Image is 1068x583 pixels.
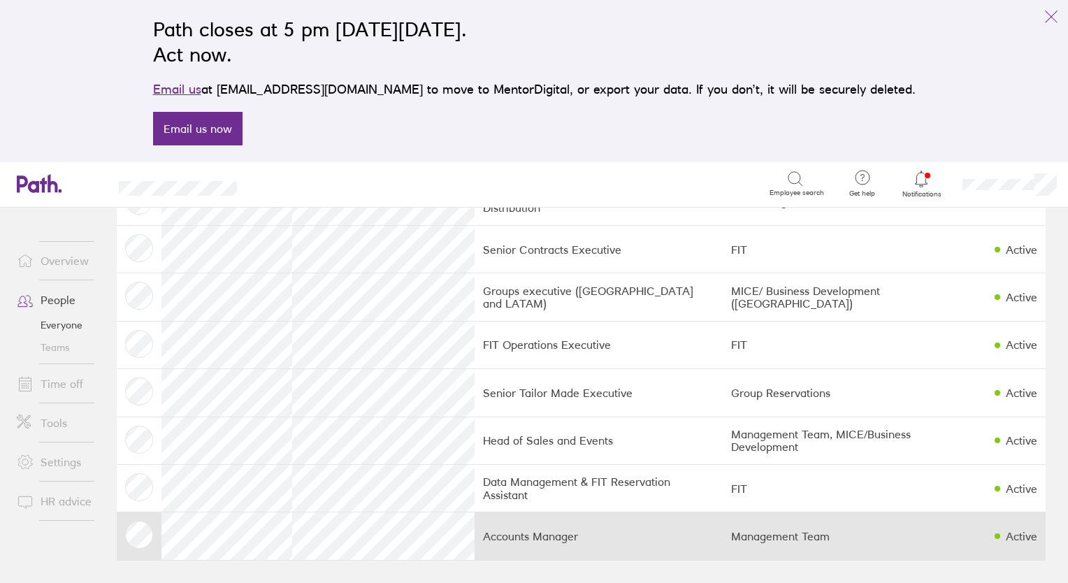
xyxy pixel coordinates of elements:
[723,465,986,512] td: FIT
[6,336,118,359] a: Teams
[1006,530,1037,542] div: Active
[275,177,310,189] div: Search
[899,169,944,199] a: Notifications
[475,321,723,368] td: FIT Operations Executive
[6,487,118,515] a: HR advice
[6,448,118,476] a: Settings
[770,189,824,197] span: Employee search
[6,409,118,437] a: Tools
[475,465,723,512] td: Data Management & FIT Reservation Assistant
[1006,434,1037,447] div: Active
[723,512,986,560] td: Management Team
[153,17,916,67] h2: Path closes at 5 pm [DATE][DATE]. Act now.
[6,370,118,398] a: Time off
[475,369,723,417] td: Senior Tailor Made Executive
[6,286,118,314] a: People
[6,314,118,336] a: Everyone
[839,189,885,198] span: Get help
[153,112,243,145] a: Email us now
[723,417,986,464] td: Management Team, MICE/Business Development
[899,190,944,199] span: Notifications
[6,247,118,275] a: Overview
[153,82,201,96] a: Email us
[1006,243,1037,256] div: Active
[723,226,986,273] td: FIT
[153,80,916,99] p: at [EMAIL_ADDRESS][DOMAIN_NAME] to move to MentorDigital, or export your data. If you don’t, it w...
[1006,291,1037,303] div: Active
[723,273,986,321] td: MICE/ Business Development ([GEOGRAPHIC_DATA])
[723,369,986,417] td: Group Reservations
[1006,195,1037,208] div: Active
[1006,387,1037,399] div: Active
[723,321,986,368] td: FIT
[475,226,723,273] td: Senior Contracts Executive
[475,273,723,321] td: Groups executive ([GEOGRAPHIC_DATA] and LATAM)
[1006,482,1037,495] div: Active
[475,512,723,560] td: Accounts Manager
[1006,338,1037,351] div: Active
[475,417,723,464] td: Head of Sales and Events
